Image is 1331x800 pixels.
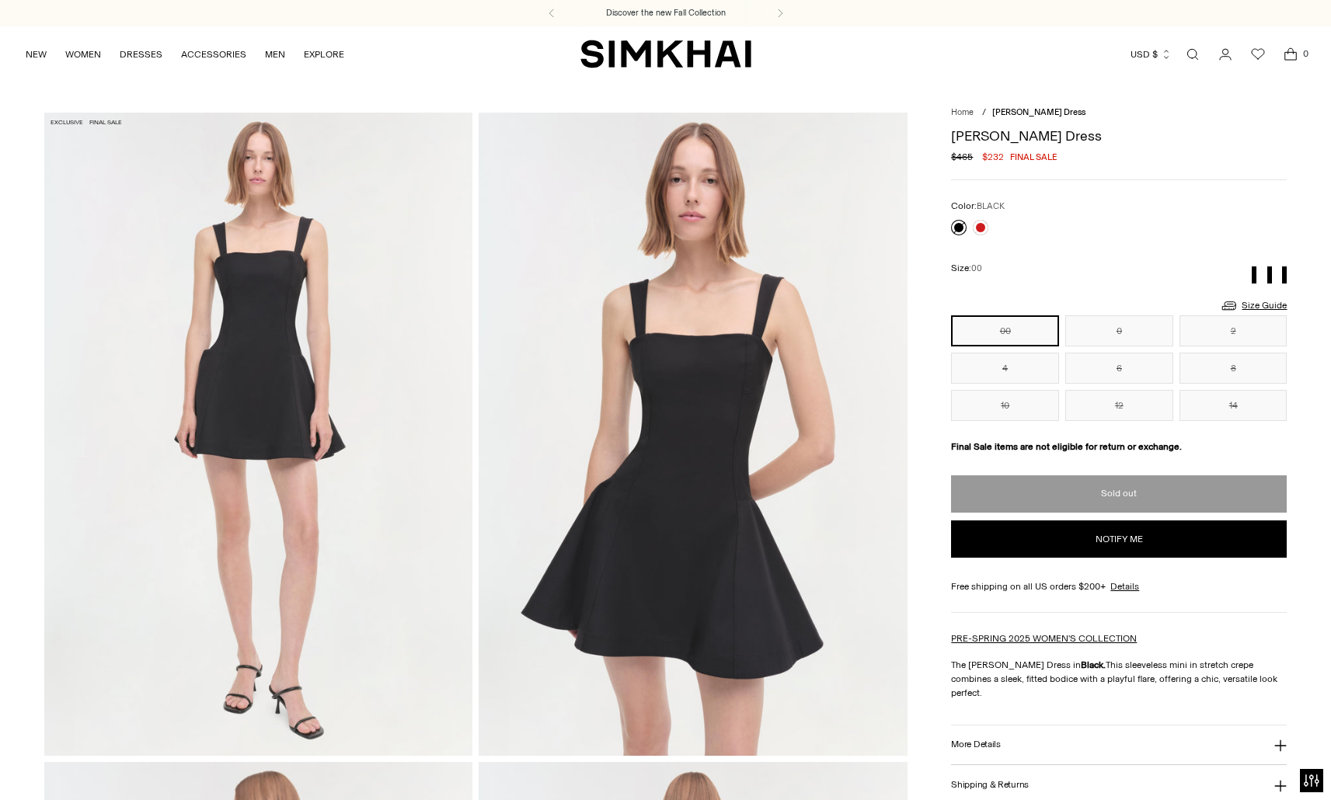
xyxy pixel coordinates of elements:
[1179,353,1287,384] button: 8
[951,199,1005,214] label: Color:
[479,113,908,755] img: Sadie Dress
[982,106,986,120] div: /
[1131,37,1172,71] button: USD $
[977,201,1005,211] span: BLACK
[265,37,285,71] a: MEN
[951,129,1287,143] h1: [PERSON_NAME] Dress
[304,37,344,71] a: EXPLORE
[982,150,1004,164] span: $232
[951,150,973,164] s: $465
[951,107,974,117] a: Home
[951,739,1000,750] h3: More Details
[606,7,726,19] a: Discover the new Fall Collection
[1210,39,1241,70] a: Go to the account page
[971,263,982,273] span: 00
[951,633,1137,644] a: PRE-SPRING 2025 WOMEN'S COLLECTION
[1275,39,1306,70] a: Open cart modal
[1220,296,1287,315] a: Size Guide
[992,107,1085,117] span: [PERSON_NAME] Dress
[1179,315,1287,346] button: 2
[1110,579,1139,593] a: Details
[951,441,1182,452] strong: Final Sale items are not eligible for return or exchange.
[951,520,1287,558] button: Notify me
[951,579,1287,593] div: Free shipping on all US orders $200+
[65,37,101,71] a: WOMEN
[951,658,1287,700] p: The [PERSON_NAME] Dress in This sleeveless mini in stretch crepe combines a sleek, fitted bodice ...
[951,106,1287,120] nav: breadcrumbs
[951,725,1287,765] button: More Details
[951,390,1059,421] button: 10
[1065,390,1173,421] button: 12
[1177,39,1208,70] a: Open search modal
[120,37,162,71] a: DRESSES
[44,113,473,755] img: Sadie Dress
[26,37,47,71] a: NEW
[1179,390,1287,421] button: 14
[1065,353,1173,384] button: 6
[951,353,1059,384] button: 4
[951,261,982,276] label: Size:
[1242,39,1274,70] a: Wishlist
[951,780,1029,790] h3: Shipping & Returns
[580,39,751,69] a: SIMKHAI
[951,315,1059,346] button: 00
[1081,659,1106,670] strong: Black.
[1065,315,1173,346] button: 0
[181,37,246,71] a: ACCESSORIES
[1298,47,1312,61] span: 0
